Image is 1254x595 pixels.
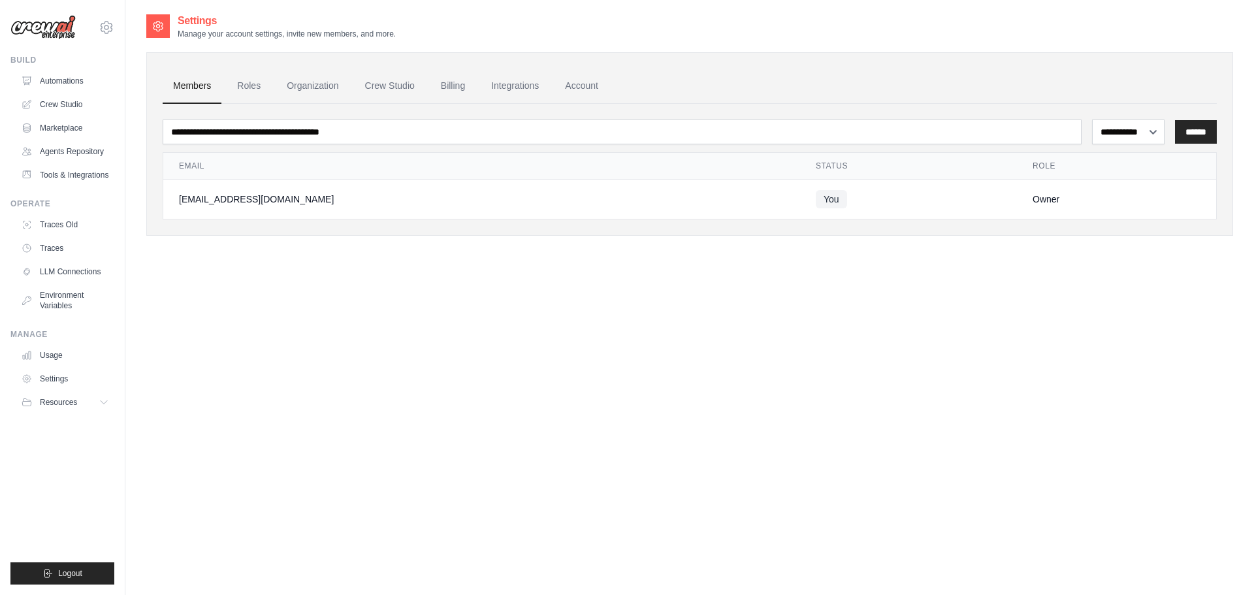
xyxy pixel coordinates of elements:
[800,153,1017,180] th: Status
[163,153,800,180] th: Email
[276,69,349,104] a: Organization
[58,568,82,579] span: Logout
[16,345,114,366] a: Usage
[16,141,114,162] a: Agents Repository
[227,69,271,104] a: Roles
[10,199,114,209] div: Operate
[1017,153,1216,180] th: Role
[178,29,396,39] p: Manage your account settings, invite new members, and more.
[10,15,76,40] img: Logo
[816,190,847,208] span: You
[178,13,396,29] h2: Settings
[16,214,114,235] a: Traces Old
[16,392,114,413] button: Resources
[40,397,77,408] span: Resources
[16,285,114,316] a: Environment Variables
[430,69,475,104] a: Billing
[16,261,114,282] a: LLM Connections
[1033,193,1200,206] div: Owner
[10,55,114,65] div: Build
[16,118,114,138] a: Marketplace
[179,193,784,206] div: [EMAIL_ADDRESS][DOMAIN_NAME]
[10,329,114,340] div: Manage
[16,165,114,185] a: Tools & Integrations
[163,69,221,104] a: Members
[555,69,609,104] a: Account
[16,238,114,259] a: Traces
[481,69,549,104] a: Integrations
[16,368,114,389] a: Settings
[16,94,114,115] a: Crew Studio
[16,71,114,91] a: Automations
[10,562,114,585] button: Logout
[355,69,425,104] a: Crew Studio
